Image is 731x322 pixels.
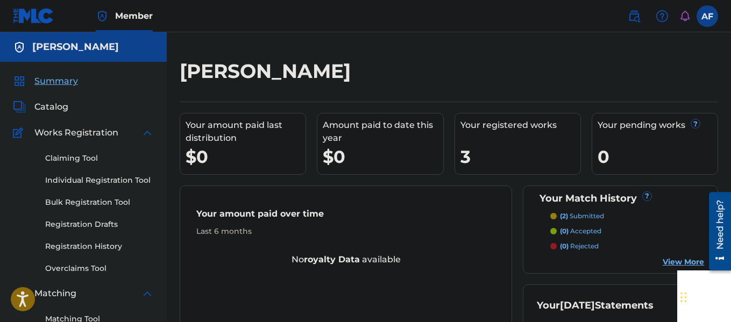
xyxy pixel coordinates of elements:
[656,10,669,23] img: help
[45,153,154,164] a: Claiming Tool
[560,212,568,220] span: (2)
[460,145,580,169] div: 3
[537,191,704,206] div: Your Match History
[677,270,731,322] iframe: Chat Widget
[460,119,580,132] div: Your registered works
[323,145,443,169] div: $0
[560,299,595,311] span: [DATE]
[115,10,153,22] span: Member
[13,8,54,24] img: MLC Logo
[45,241,154,252] a: Registration History
[598,119,718,132] div: Your pending works
[34,287,76,300] span: Matching
[560,226,601,236] p: accepted
[13,75,78,88] a: SummarySummary
[180,253,512,266] div: No available
[628,10,641,23] img: search
[701,188,731,275] iframe: Resource Center
[560,227,569,235] span: (0)
[196,207,495,226] div: Your amount paid over time
[643,192,651,201] span: ?
[45,263,154,274] a: Overclaims Tool
[196,226,495,237] div: Last 6 months
[34,126,118,139] span: Works Registration
[13,101,26,113] img: Catalog
[550,226,704,236] a: (0) accepted
[598,145,718,169] div: 0
[45,197,154,208] a: Bulk Registration Tool
[13,75,26,88] img: Summary
[45,175,154,186] a: Individual Registration Tool
[186,145,306,169] div: $0
[96,10,109,23] img: Top Rightsholder
[141,287,154,300] img: expand
[560,242,569,250] span: (0)
[623,5,645,27] a: Public Search
[13,126,27,139] img: Works Registration
[677,270,731,322] div: Widget de chat
[550,211,704,221] a: (2) submitted
[651,5,673,27] div: Help
[32,41,119,53] h5: Pablo cruz
[180,59,356,83] h2: [PERSON_NAME]
[663,256,704,268] a: View More
[141,126,154,139] img: expand
[13,287,26,300] img: Matching
[34,75,78,88] span: Summary
[186,119,306,145] div: Your amount paid last distribution
[550,241,704,251] a: (0) rejected
[680,281,687,313] div: Arrastar
[560,241,599,251] p: rejected
[537,298,654,313] div: Your Statements
[13,41,26,54] img: Accounts
[304,254,360,264] strong: royalty data
[34,101,68,113] span: Catalog
[45,219,154,230] a: Registration Drafts
[560,211,604,221] p: submitted
[697,5,718,27] div: User Menu
[679,11,690,22] div: Notifications
[13,101,68,113] a: CatalogCatalog
[691,119,700,128] span: ?
[323,119,443,145] div: Amount paid to date this year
